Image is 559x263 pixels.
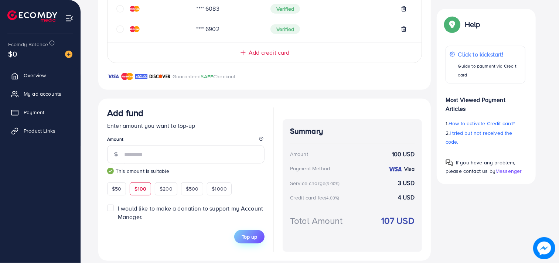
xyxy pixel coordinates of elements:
span: Verified [270,4,300,14]
p: Enter amount you want to top-up [107,121,265,130]
div: Amount [290,150,308,158]
h4: Summary [290,127,415,136]
p: Help [465,20,480,29]
strong: 107 USD [381,214,415,227]
strong: Visa [404,165,415,173]
img: logo [7,10,57,22]
img: brand [149,72,171,81]
span: Verified [270,24,300,34]
div: Credit card fee [290,194,342,201]
svg: circle [116,5,124,13]
span: Ecomdy Balance [8,41,48,48]
small: (4.00%) [325,195,339,201]
button: Top up [234,230,265,243]
p: Click to kickstart! [458,50,521,59]
img: credit [130,26,140,32]
span: Overview [24,72,46,79]
span: Product Links [24,127,55,134]
small: (3.00%) [325,181,340,187]
p: Guide to payment via Credit card [458,62,521,79]
span: $200 [160,185,173,192]
svg: circle [116,25,124,33]
a: My ad accounts [6,86,75,101]
img: brand [121,72,133,81]
span: Add credit card [249,48,289,57]
a: Overview [6,68,75,83]
span: $1000 [212,185,227,192]
h3: Add fund [107,107,143,118]
p: Most Viewed Payment Articles [446,89,525,113]
span: I tried but not received the code. [446,129,512,146]
span: Payment [24,109,44,116]
span: My ad accounts [24,90,61,98]
img: Popup guide [446,159,453,167]
div: Total Amount [290,214,342,227]
strong: 4 USD [398,193,415,202]
span: $100 [134,185,146,192]
img: guide [107,168,114,174]
img: credit [388,166,402,172]
strong: 3 USD [398,179,415,187]
p: 2. [446,129,525,146]
p: Guaranteed Checkout [173,72,236,81]
div: Payment Method [290,165,330,172]
small: This amount is suitable [107,167,265,175]
span: I would like to make a donation to support my Account Manager. [118,204,263,221]
span: If you have any problem, please contact us by [446,159,515,175]
div: Service charge [290,180,342,187]
span: Messenger [495,167,522,175]
img: menu [65,14,74,23]
span: Top up [242,233,257,240]
img: credit [130,6,140,12]
img: image [65,51,72,58]
a: Product Links [6,123,75,138]
span: How to activate Credit card? [449,120,515,127]
legend: Amount [107,136,265,145]
img: brand [107,72,119,81]
img: brand [135,72,147,81]
p: 1. [446,119,525,128]
a: Payment [6,105,75,120]
img: image [533,237,555,259]
span: SAFE [201,73,214,80]
span: $0 [8,48,17,59]
strong: 100 USD [392,150,415,158]
span: $50 [112,185,121,192]
span: $500 [186,185,199,192]
img: Popup guide [446,18,459,31]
